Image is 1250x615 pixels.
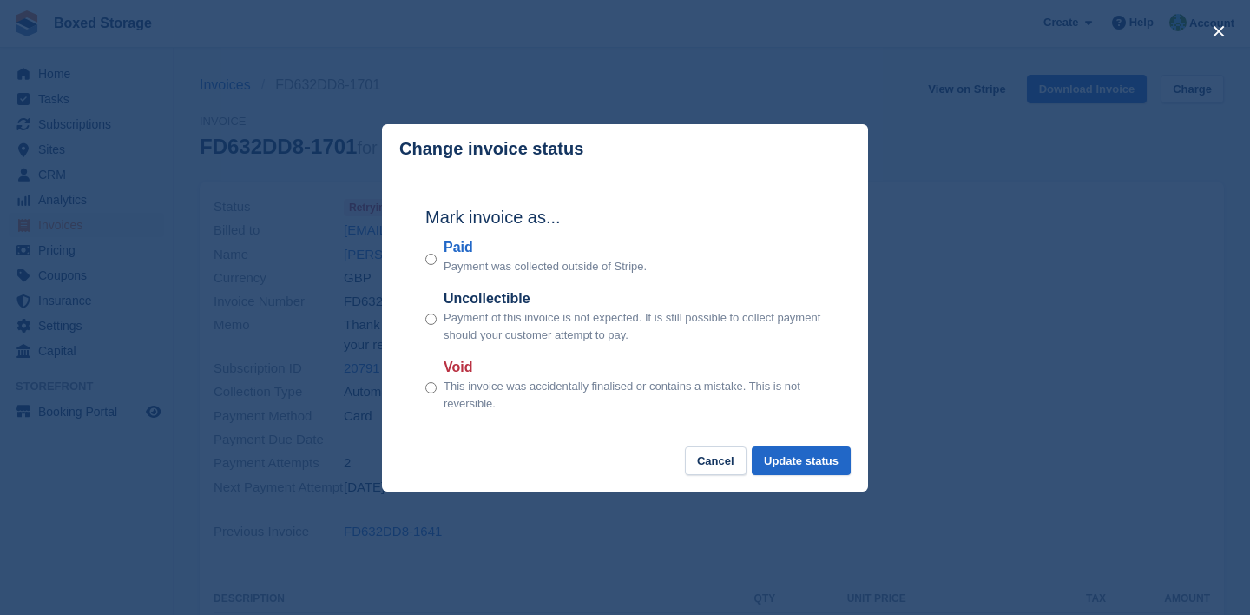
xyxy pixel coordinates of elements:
[425,204,825,230] h2: Mark invoice as...
[444,237,647,258] label: Paid
[444,288,825,309] label: Uncollectible
[1205,17,1233,45] button: close
[399,139,583,159] p: Change invoice status
[444,309,825,343] p: Payment of this invoice is not expected. It is still possible to collect payment should your cust...
[685,446,747,475] button: Cancel
[444,357,825,378] label: Void
[444,258,647,275] p: Payment was collected outside of Stripe.
[752,446,851,475] button: Update status
[444,378,825,412] p: This invoice was accidentally finalised or contains a mistake. This is not reversible.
